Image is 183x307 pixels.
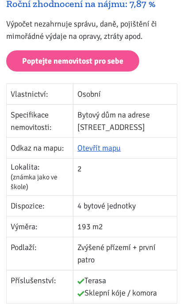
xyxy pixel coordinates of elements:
td: Lokalita: [6,159,73,196]
a: Poptejte nemovitost pro sebe [6,50,139,72]
td: 2 [73,159,177,196]
td: Bytový dům na adrese [STREET_ADDRESS] [73,105,177,138]
td: Příslušenství: [6,270,73,303]
td: 4 bytové jednotky [73,196,177,216]
td: Výměra: [6,216,73,237]
span: (známka jako ve škole) [11,173,57,191]
td: Terasa Sklepní kóje / komora [73,270,177,303]
a: Otevřít mapu [77,143,121,153]
td: Specifikace nemovitosti: [6,105,73,138]
td: 193 m2 [73,216,177,237]
td: Dispozice: [6,196,73,216]
p: Výpočet nezahrnuje správu, daně, pojištění či mimořádné výdaje na opravy, ztráty apod. [6,18,177,42]
td: Vlastnictví: [6,84,73,105]
td: Podlaží: [6,237,73,270]
td: Osobní [73,84,177,105]
td: Zvýšené přízemí + první patro [73,237,177,270]
td: Odkaz na mapu: [6,138,73,159]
